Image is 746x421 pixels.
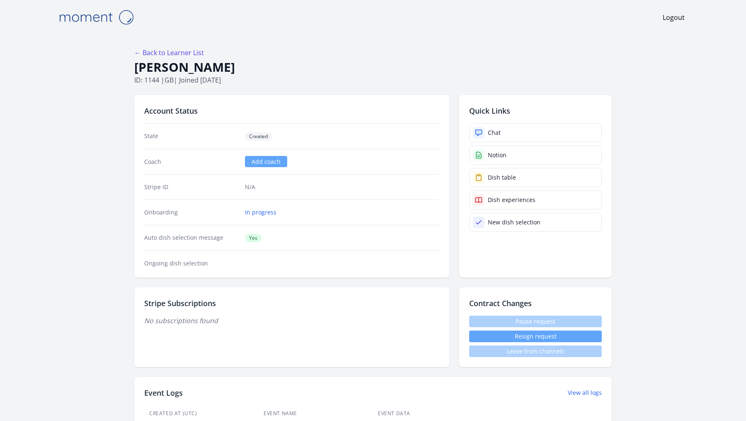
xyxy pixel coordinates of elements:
[568,389,602,397] a: View all logs
[663,12,685,22] a: Logout
[245,208,276,217] a: In progress
[488,196,535,204] div: Dish experiences
[144,132,238,141] dt: State
[55,7,138,28] img: Moment
[469,331,602,342] button: Resign request
[245,156,287,167] a: Add coach
[469,123,602,142] a: Chat
[469,105,602,117] h2: Quick Links
[144,105,439,117] h2: Account Status
[488,129,501,137] div: Chat
[144,183,238,191] dt: Stripe ID
[469,316,602,327] span: Pause request
[469,168,602,187] a: Dish table
[488,218,540,226] div: New dish selection
[469,346,602,357] span: Leave from channels
[144,387,183,399] h2: Event Logs
[469,190,602,209] a: Dish experiences
[144,259,238,268] dt: Ongoing dish selection
[144,158,238,166] dt: Coach
[469,213,602,232] a: New dish selection
[144,297,439,309] h2: Stripe Subscriptions
[144,316,439,326] p: No subscriptions found
[134,59,612,75] h1: [PERSON_NAME]
[245,132,272,141] span: Created
[165,75,174,85] span: gb
[134,48,204,57] a: ← Back to Learner List
[134,75,612,85] p: ID: 1144 | | Joined [DATE]
[469,146,602,165] a: Notion
[469,297,602,309] h2: Contract Changes
[245,183,439,191] p: N/A
[245,234,262,242] span: Yes
[488,151,506,159] div: Notion
[488,173,516,182] div: Dish table
[144,234,238,242] dt: Auto dish selection message
[144,208,238,217] dt: Onboarding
